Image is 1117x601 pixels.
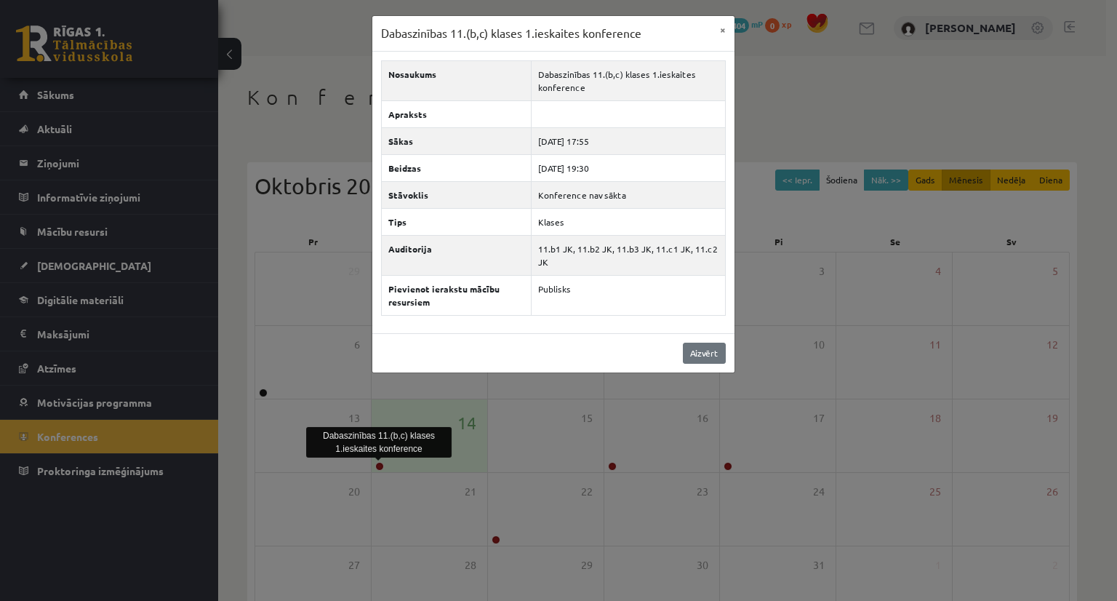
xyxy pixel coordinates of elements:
th: Pievienot ierakstu mācību resursiem [381,275,531,315]
div: Dabaszinības 11.(b,c) klases 1.ieskaites konference [306,427,452,458]
button: × [711,16,734,44]
a: Aizvērt [683,343,726,364]
th: Tips [381,208,531,235]
td: Konference nav sākta [531,181,725,208]
td: 11.b1 JK, 11.b2 JK, 11.b3 JK, 11.c1 JK, 11.c2 JK [531,235,725,275]
th: Nosaukums [381,60,531,100]
th: Sākas [381,127,531,154]
td: Publisks [531,275,725,315]
td: [DATE] 19:30 [531,154,725,181]
th: Auditorija [381,235,531,275]
th: Beidzas [381,154,531,181]
td: Klases [531,208,725,235]
th: Apraksts [381,100,531,127]
td: [DATE] 17:55 [531,127,725,154]
th: Stāvoklis [381,181,531,208]
td: Dabaszinības 11.(b,c) klases 1.ieskaites konference [531,60,725,100]
h3: Dabaszinības 11.(b,c) klases 1.ieskaites konference [381,25,641,42]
